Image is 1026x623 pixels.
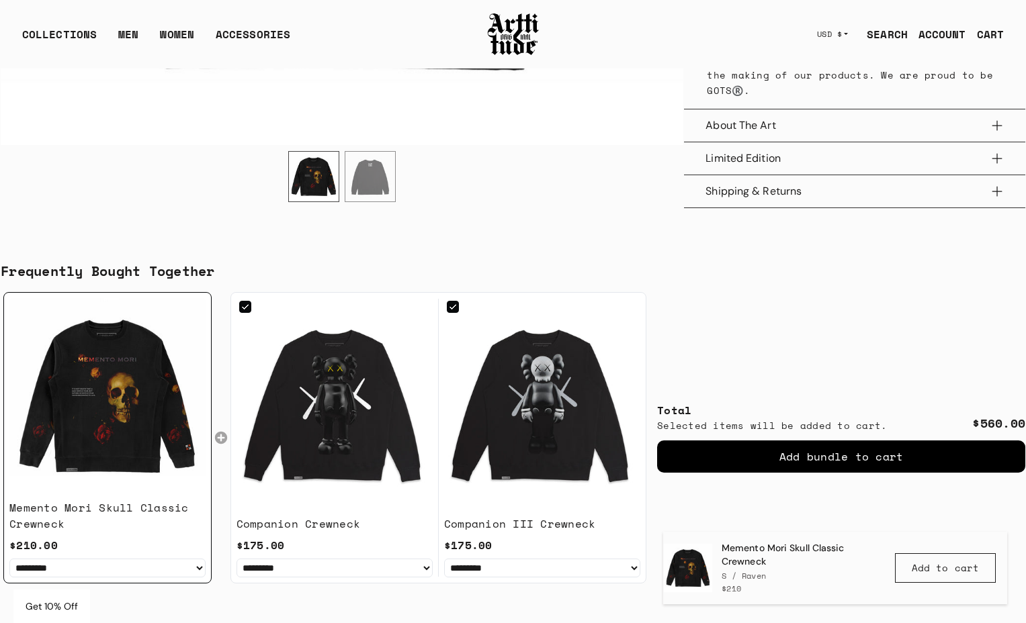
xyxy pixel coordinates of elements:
[237,516,361,532] div: Companion Crewneck
[345,152,395,201] img: Memento Mori Skull Classic Crewneck
[444,306,640,502] img: Companion III Crewneck
[237,537,285,553] span: $175.00
[9,298,206,494] img: Memento Mori Skull Classic Crewneck
[722,542,875,569] span: Memento Mori Skull Classic Crewneck
[706,109,1004,142] button: About The Art
[817,29,843,40] span: USD $
[11,26,301,53] ul: Main navigation
[237,559,433,577] select: Pick variant
[160,26,194,53] a: WOMEN
[657,402,887,418] div: Total
[972,414,1025,432] span: $560.00
[216,26,290,53] div: ACCESSORIES
[706,142,1004,175] button: Limited Edition
[856,21,908,48] a: SEARCH
[26,600,78,612] span: Get 10% Off
[664,544,712,592] img: Memento Mori Skull Classic Crewneck
[657,440,1025,473] div: Add bundle to cart
[9,559,206,577] select: Pick variant
[966,21,1004,48] a: Open cart
[13,589,90,623] div: Get 10% Off
[444,559,640,577] select: Pick variant
[722,583,742,594] span: $210
[289,152,339,201] img: Memento Mori Skull Classic Crewneck
[9,537,58,553] span: $210.00
[486,11,540,57] img: Arttitude
[977,26,1004,42] div: CART
[908,21,966,48] a: ACCOUNT
[809,19,857,49] button: USD $
[895,553,996,583] button: Add to cart
[912,561,979,575] span: Add to cart
[237,306,433,502] img: Companion Crewneck
[22,26,97,53] div: COLLECTIONS
[657,418,887,432] div: Selected items will be added to cart.
[118,26,138,53] a: MEN
[9,499,206,532] div: Memento Mori Skull Classic Crewneck
[345,151,396,202] div: 2 / 2
[1,261,1025,281] div: Frequently Bought Together
[444,537,493,553] span: $175.00
[722,570,875,581] div: S / Raven
[444,516,596,532] div: Companion III Crewneck
[706,175,1004,207] button: Shipping & Returns
[288,151,339,202] div: 1 / 2
[707,52,993,97] span: No harmful chemicals or pesticides are used in the making of our products. We are proud to be GOT...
